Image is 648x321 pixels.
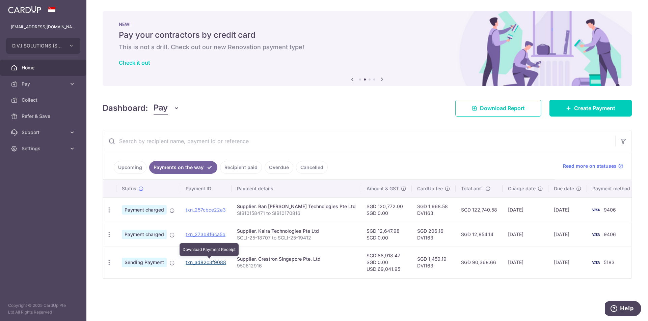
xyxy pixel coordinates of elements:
div: Supplier. Crestron Singapore Pte. Ltd [237,256,356,262]
a: Check it out [119,59,150,66]
p: SGLI-25-18707 to SGLI-25-19412 [237,234,356,241]
td: SGD 88,918.47 SGD 0.00 USD 69,041.95 [361,247,412,278]
span: Create Payment [574,104,615,112]
h6: This is not a drill. Check out our new Renovation payment type! [119,43,616,51]
span: 5183 [604,259,615,265]
td: SGD 122,740.58 [456,197,503,222]
span: Payment charged [122,230,167,239]
th: Payment ID [180,180,232,197]
span: 9406 [604,207,616,213]
td: [DATE] [548,247,587,278]
span: Charge date [508,185,536,192]
button: Pay [154,102,180,115]
a: Cancelled [296,161,328,174]
td: SGD 1,968.58 DVI163 [412,197,456,222]
span: Total amt. [461,185,483,192]
td: [DATE] [503,222,548,247]
img: Bank Card [589,230,602,238]
td: SGD 206.16 DVI163 [412,222,456,247]
td: [DATE] [503,247,548,278]
span: Amount & GST [367,185,399,192]
span: Payment charged [122,205,167,215]
a: txn_ad82c3f9088 [186,259,226,265]
h4: Dashboard: [103,102,148,114]
span: Status [122,185,136,192]
td: SGD 12,854.14 [456,222,503,247]
span: CardUp fee [417,185,443,192]
a: txn_257cbce22a3 [186,207,226,213]
a: Create Payment [549,100,632,117]
a: Read more on statuses [563,163,623,169]
span: Due date [554,185,574,192]
a: Download Report [455,100,541,117]
div: Supplier. Ban [PERSON_NAME] Technologies Pte Ltd [237,203,356,210]
button: D.V.I SOLUTIONS (S) PTE. LTD. [6,38,80,54]
span: Sending Payment [122,258,167,267]
img: Bank Card [589,258,602,266]
th: Payment details [232,180,361,197]
td: [DATE] [548,222,587,247]
th: Payment method [587,180,638,197]
a: Overdue [265,161,293,174]
span: Download Report [480,104,525,112]
iframe: Opens a widget where you can find more information [605,301,641,318]
span: Pay [22,81,66,87]
td: [DATE] [548,197,587,222]
td: [DATE] [503,197,548,222]
td: SGD 120,772.00 SGD 0.00 [361,197,412,222]
a: Upcoming [114,161,146,174]
span: Settings [22,145,66,152]
a: Recipient paid [220,161,262,174]
a: Payments on the way [149,161,217,174]
p: 950612916 [237,262,356,269]
td: SGD 1,450.19 DVI163 [412,247,456,278]
div: Download Payment Receipt [180,243,239,256]
span: Collect [22,97,66,103]
td: SGD 90,368.66 [456,247,503,278]
h5: Pay your contractors by credit card [119,30,616,40]
img: Renovation banner [103,11,632,86]
span: Home [22,64,66,71]
span: Refer & Save [22,113,66,120]
td: SGD 12,647.98 SGD 0.00 [361,222,412,247]
input: Search by recipient name, payment id or reference [103,130,615,152]
span: D.V.I SOLUTIONS (S) PTE. LTD. [12,42,62,49]
img: CardUp [8,5,41,13]
span: Read more on statuses [563,163,617,169]
span: 9406 [604,231,616,237]
img: Bank Card [589,206,602,214]
p: NEW! [119,22,616,27]
p: [EMAIL_ADDRESS][DOMAIN_NAME] [11,24,76,30]
span: Support [22,129,66,136]
p: SIB10158471 to SIB10170816 [237,210,356,217]
div: Supplier. Kaira Technologies Pte Ltd [237,228,356,234]
a: txn_273b4f6ca5b [186,231,225,237]
span: Pay [154,102,168,115]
